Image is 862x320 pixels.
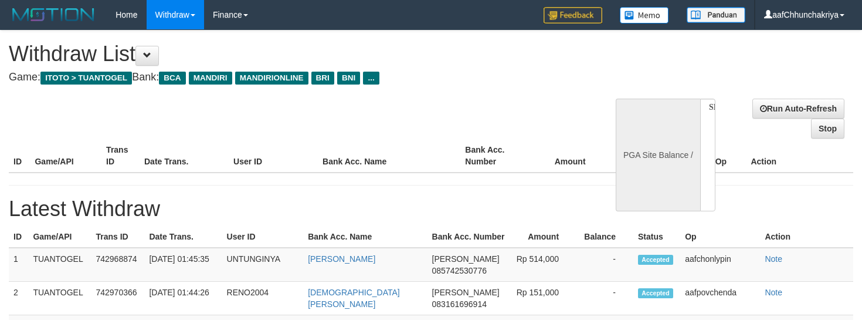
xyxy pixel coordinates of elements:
[9,248,28,282] td: 1
[510,226,576,248] th: Amount
[91,226,144,248] th: Trans ID
[9,72,563,83] h4: Game: Bank:
[229,139,318,173] th: User ID
[616,99,700,211] div: PGA Site Balance /
[159,72,185,85] span: BCA
[222,248,304,282] td: UNTUNGINYA
[235,72,308,85] span: MANDIRIONLINE
[633,226,680,248] th: Status
[303,226,427,248] th: Bank Acc. Name
[144,282,222,315] td: [DATE] 01:44:26
[28,226,91,248] th: Game/API
[638,255,673,265] span: Accepted
[638,288,673,298] span: Accepted
[308,288,400,309] a: [DEMOGRAPHIC_DATA][PERSON_NAME]
[576,226,633,248] th: Balance
[432,288,500,297] span: [PERSON_NAME]
[318,139,460,173] th: Bank Acc. Name
[687,7,745,23] img: panduan.png
[576,248,633,282] td: -
[711,139,746,173] th: Op
[30,139,101,173] th: Game/API
[752,99,844,119] a: Run Auto-Refresh
[308,254,375,264] a: [PERSON_NAME]
[9,42,563,66] h1: Withdraw List
[9,6,98,23] img: MOTION_logo.png
[222,226,304,248] th: User ID
[9,282,28,315] td: 2
[427,226,510,248] th: Bank Acc. Number
[760,226,853,248] th: Action
[363,72,379,85] span: ...
[101,139,140,173] th: Trans ID
[680,248,760,282] td: aafchonlypin
[140,139,229,173] th: Date Trans.
[765,254,782,264] a: Note
[746,139,853,173] th: Action
[680,282,760,315] td: aafpovchenda
[222,282,304,315] td: RENO2004
[9,197,853,221] h1: Latest Withdraw
[811,119,844,139] a: Stop
[40,72,132,85] span: ITOTO > TUANTOGEL
[603,139,669,173] th: Balance
[144,226,222,248] th: Date Trans.
[311,72,334,85] span: BRI
[460,139,532,173] th: Bank Acc. Number
[28,282,91,315] td: TUANTOGEL
[9,139,30,173] th: ID
[337,72,360,85] span: BNI
[144,248,222,282] td: [DATE] 01:45:35
[765,288,782,297] a: Note
[510,282,576,315] td: Rp 151,000
[620,7,669,23] img: Button%20Memo.svg
[532,139,603,173] th: Amount
[9,226,28,248] th: ID
[680,226,760,248] th: Op
[91,282,144,315] td: 742970366
[189,72,232,85] span: MANDIRI
[510,248,576,282] td: Rp 514,000
[544,7,602,23] img: Feedback.jpg
[432,254,500,264] span: [PERSON_NAME]
[432,299,487,309] span: 083161696914
[91,248,144,282] td: 742968874
[576,282,633,315] td: -
[28,248,91,282] td: TUANTOGEL
[432,266,487,275] span: 085742530776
